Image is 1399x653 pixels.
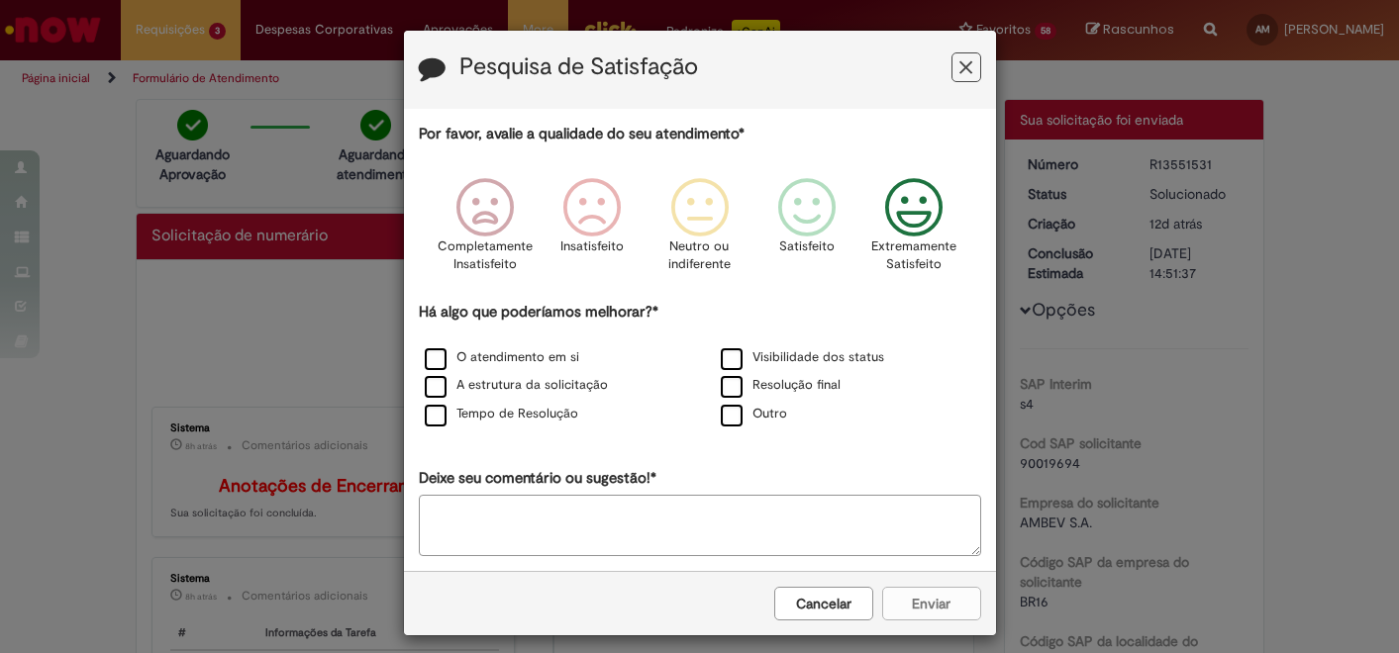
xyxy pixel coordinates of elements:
label: Tempo de Resolução [425,405,578,423]
p: Insatisfeito [560,237,624,256]
label: Visibilidade dos status [721,348,884,367]
p: Neutro ou indiferente [663,237,735,274]
label: Deixe seu comentário ou sugestão!* [419,468,656,489]
p: Extremamente Satisfeito [871,237,956,274]
p: Completamente Insatisfeito [438,237,533,274]
label: Outro [721,405,787,423]
label: A estrutura da solicitação [425,376,608,395]
div: Neutro ou indiferente [649,163,749,299]
div: Completamente Insatisfeito [435,163,536,299]
label: Pesquisa de Satisfação [459,54,698,80]
div: Satisfeito [756,163,857,299]
div: Há algo que poderíamos melhorar?* [419,302,981,429]
label: Por favor, avalie a qualidade do seu atendimento* [419,124,745,144]
button: Cancelar [774,587,873,620]
p: Satisfeito [779,237,835,256]
label: Resolução final [721,376,841,395]
div: Insatisfeito [542,163,643,299]
label: O atendimento em si [425,348,579,367]
div: Extremamente Satisfeito [863,163,964,299]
